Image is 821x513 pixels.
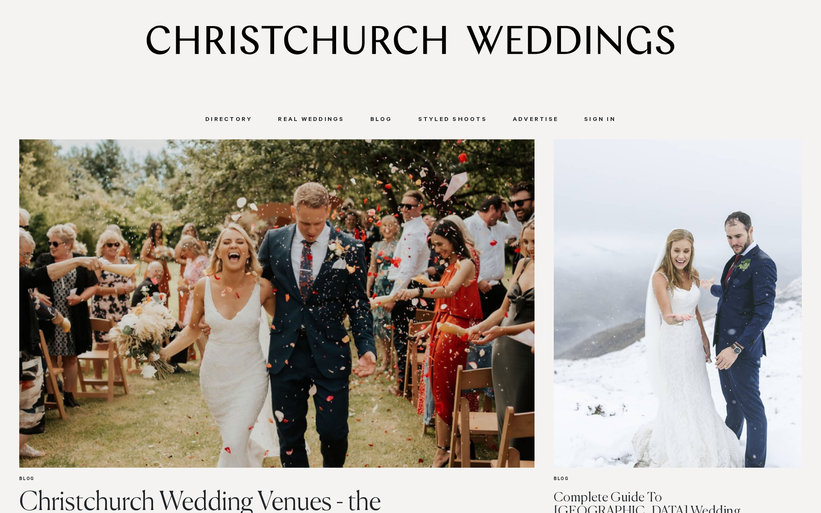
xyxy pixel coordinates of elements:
[265,116,357,124] a: Real Weddings
[19,468,535,491] a: Blog
[147,25,674,55] img: Christchurch Weddings Logo
[500,116,571,124] a: Advertise
[357,116,405,124] a: Blog
[571,116,629,124] a: Sign In
[554,468,802,491] a: Blog
[192,116,265,124] a: Directory
[405,116,500,124] a: Styled Shoots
